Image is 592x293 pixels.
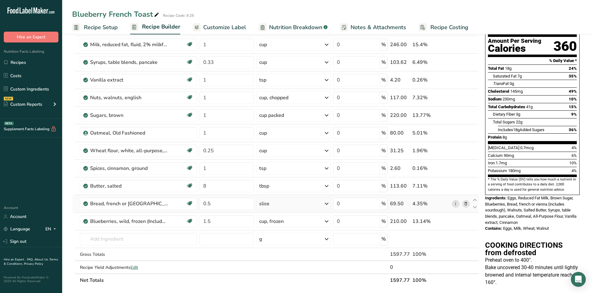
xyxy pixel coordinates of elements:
[419,20,468,34] a: Recipe Costing
[485,242,580,256] h2: COOKING DIRECTIONS from defrosted
[90,182,168,190] div: Butter, salted
[505,66,512,71] span: 18g
[485,196,507,200] span: Ingredients:
[4,122,14,125] div: BETA
[452,200,460,208] a: i
[430,23,468,32] span: Recipe Costing
[80,264,197,271] div: Recipe Yield Adjustments
[259,129,267,137] div: cup
[571,145,577,150] span: 4%
[90,200,168,207] div: Bread, french or [GEOGRAPHIC_DATA] (includes sourdough)
[526,104,533,109] span: 41g
[72,20,118,34] a: Recipe Setup
[485,226,502,231] span: Contains:
[259,147,267,154] div: cup
[34,257,49,262] a: About Us .
[503,97,515,101] span: 230mg
[259,182,269,190] div: tbsp
[493,81,503,86] i: Trans
[390,59,410,66] div: 103.62
[4,224,30,234] a: Language
[493,81,509,86] span: Fat
[412,251,449,258] div: 100%
[412,41,449,48] div: 15.4%
[389,273,411,286] th: 1597.77
[493,74,516,78] span: Saturated Fat
[516,120,522,124] span: 22g
[259,41,267,48] div: cup
[90,59,168,66] div: Syrups, table blends, pancake
[45,225,58,233] div: EN
[411,273,450,286] th: 100%
[72,9,160,20] div: Blueberry French Toast
[553,38,577,55] div: 360
[390,200,410,207] div: 69.50
[90,165,168,172] div: Spices, cinnamon, ground
[510,81,514,86] span: 0g
[571,168,577,173] span: 4%
[488,57,577,64] section: % Daily Value *
[390,182,410,190] div: 113.60
[259,59,267,66] div: cup
[496,161,507,165] span: 1.7mg
[412,200,449,207] div: 4.35%
[503,135,507,140] span: 8g
[79,273,389,286] th: Net Totals
[569,161,577,165] span: 10%
[493,112,515,117] span: Dietary Fiber
[485,264,580,286] p: Bake uncovered 30-40 minutes until lightly browned and internal temperature reaches 160°.
[390,264,410,271] div: 0
[90,94,168,101] div: Nuts, walnuts, english
[503,226,549,231] span: Eggs, Milk, Wheat, Walnut
[193,20,246,34] a: Customize Label
[488,44,541,53] div: Calories
[4,97,13,100] div: NEW
[4,257,58,266] a: Terms & Conditions .
[412,76,449,84] div: 0.26%
[259,76,266,84] div: tsp
[130,20,180,35] a: Recipe Builder
[412,94,449,101] div: 7.32%
[90,147,168,154] div: Wheat flour, white, all-purpose, self-rising, enriched
[571,272,586,287] div: Open Intercom Messenger
[390,165,410,172] div: 2.60
[488,135,502,140] span: Protein
[412,112,449,119] div: 13.77%
[488,153,503,158] span: Calcium
[493,120,515,124] span: Total Sugars
[504,153,514,158] span: 90mg
[4,257,26,262] a: Hire an Expert .
[569,74,577,78] span: 35%
[259,112,284,119] div: cup packed
[498,127,544,132] span: Includes Added Sugars
[90,129,168,137] div: Oatmeal, Old Fashioned
[163,13,194,18] div: Recipe Code: 9.25
[520,145,534,150] span: 0.7mcg
[488,161,495,165] span: Iron
[571,153,577,158] span: 6%
[412,165,449,172] div: 0.16%
[488,104,525,109] span: Total Carbohydrates
[390,41,410,48] div: 246.00
[488,145,519,150] span: [MEDICAL_DATA]
[569,66,577,71] span: 24%
[513,127,520,132] span: 18g
[569,127,577,132] span: 36%
[351,23,406,32] span: Notes & Attachments
[259,235,262,243] div: g
[27,257,34,262] a: FAQ .
[412,59,449,66] div: 6.49%
[488,89,509,94] span: Cholesterol
[259,200,269,207] div: slice
[390,218,410,225] div: 210.00
[390,76,410,84] div: 4.20
[269,23,322,32] span: Nutrition Breakdown
[412,129,449,137] div: 5.01%
[390,112,410,119] div: 220.00
[569,104,577,109] span: 15%
[390,147,410,154] div: 31.25
[390,251,410,258] div: 1597.77
[259,218,284,225] div: cup, frozen
[510,89,523,94] span: 145mg
[412,182,449,190] div: 7.11%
